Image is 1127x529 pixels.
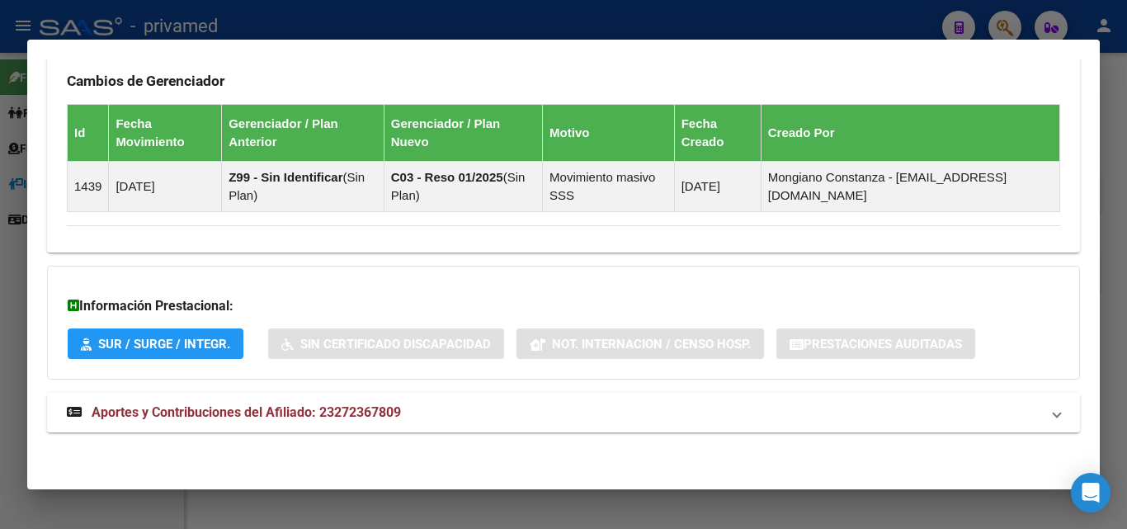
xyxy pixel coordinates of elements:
[761,162,1059,212] td: Mongiano Constanza - [EMAIL_ADDRESS][DOMAIN_NAME]
[300,337,491,352] span: Sin Certificado Discapacidad
[229,170,342,184] strong: Z99 - Sin Identificar
[761,105,1059,162] th: Creado Por
[674,105,761,162] th: Fecha Creado
[1071,473,1110,512] div: Open Intercom Messenger
[109,105,222,162] th: Fecha Movimiento
[68,328,243,359] button: SUR / SURGE / INTEGR.
[68,296,1059,316] h3: Información Prestacional:
[67,72,1060,90] h3: Cambios de Gerenciador
[776,328,975,359] button: Prestaciones Auditadas
[109,162,222,212] td: [DATE]
[222,105,384,162] th: Gerenciador / Plan Anterior
[68,162,109,212] td: 1439
[674,162,761,212] td: [DATE]
[47,393,1080,432] mat-expansion-panel-header: Aportes y Contribuciones del Afiliado: 23272367809
[552,337,751,352] span: Not. Internacion / Censo Hosp.
[384,162,542,212] td: ( )
[804,337,962,352] span: Prestaciones Auditadas
[384,105,542,162] th: Gerenciador / Plan Nuevo
[222,162,384,212] td: ( )
[516,328,764,359] button: Not. Internacion / Censo Hosp.
[543,105,675,162] th: Motivo
[98,337,230,352] span: SUR / SURGE / INTEGR.
[391,170,503,184] strong: C03 - Reso 01/2025
[268,328,504,359] button: Sin Certificado Discapacidad
[92,404,401,420] span: Aportes y Contribuciones del Afiliado: 23272367809
[543,162,675,212] td: Movimiento masivo SSS
[68,105,109,162] th: Id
